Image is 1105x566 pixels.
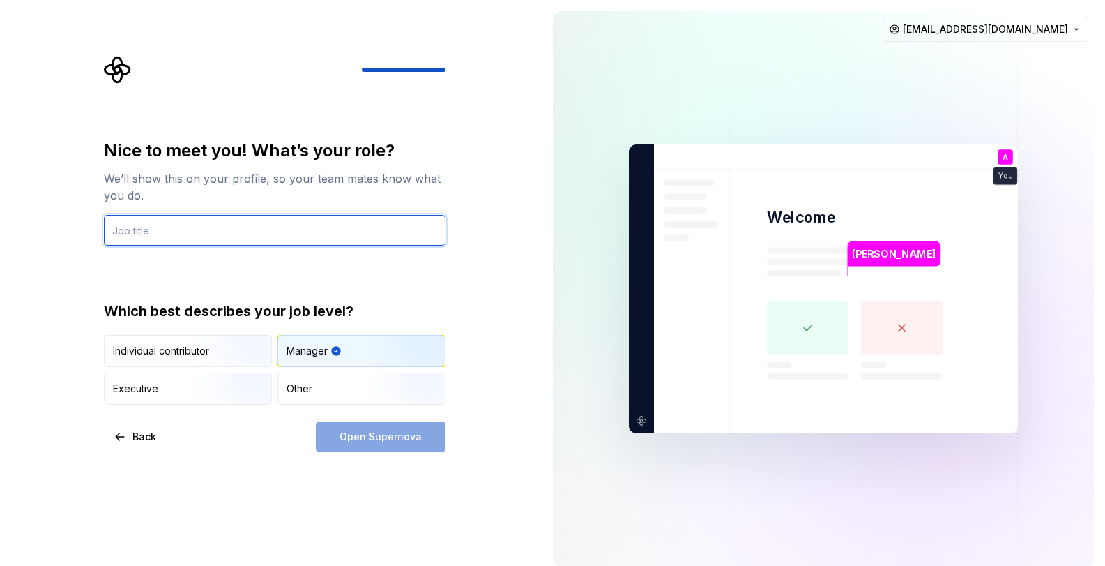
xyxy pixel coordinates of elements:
span: [EMAIL_ADDRESS][DOMAIN_NAME] [903,22,1068,36]
div: Other [287,382,312,396]
p: [PERSON_NAME] [852,246,936,262]
div: We’ll show this on your profile, so your team mates know what you do. [104,170,445,204]
div: Executive [113,382,158,396]
input: Job title [104,215,445,246]
p: Welcome [767,207,835,228]
div: Which best describes your job level? [104,301,445,321]
span: Back [132,430,156,444]
div: Manager [287,344,328,358]
div: Individual contributor [113,344,209,358]
button: Back [104,422,168,452]
button: [EMAIL_ADDRESS][DOMAIN_NAME] [883,17,1088,42]
p: A [1003,154,1008,161]
svg: Supernova Logo [104,56,132,84]
div: Nice to meet you! What’s your role? [104,140,445,162]
p: You [998,172,1012,180]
